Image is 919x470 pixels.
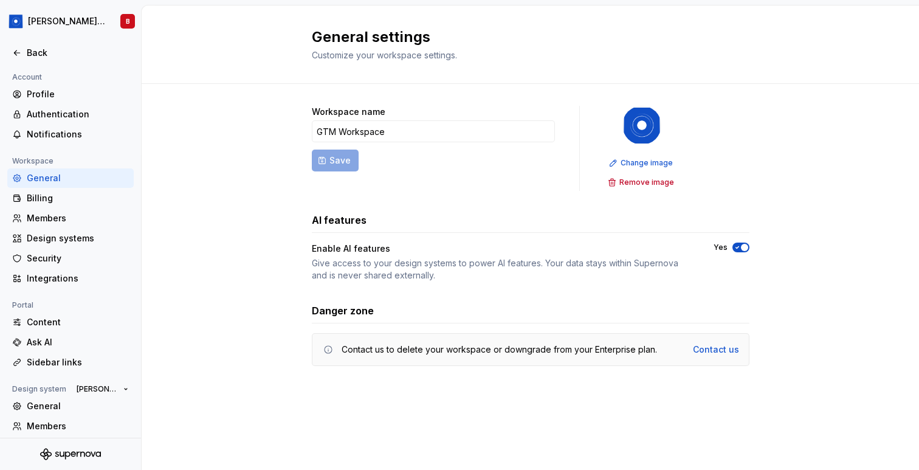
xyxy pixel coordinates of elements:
[7,168,134,188] a: General
[7,298,38,313] div: Portal
[342,344,657,356] div: Contact us to delete your workspace or downgrade from your Enterprise plan.
[7,70,47,85] div: Account
[7,353,134,372] a: Sidebar links
[7,313,134,332] a: Content
[27,128,129,140] div: Notifications
[2,8,139,35] button: [PERSON_NAME] Design SystemB
[27,400,129,412] div: General
[621,158,673,168] span: Change image
[7,229,134,248] a: Design systems
[9,14,23,29] img: 049812b6-2877-400d-9dc9-987621144c16.png
[693,344,739,356] a: Contact us
[27,47,129,59] div: Back
[27,88,129,100] div: Profile
[7,437,134,456] a: Versions
[7,188,134,208] a: Billing
[27,356,129,368] div: Sidebar links
[7,249,134,268] a: Security
[7,105,134,124] a: Authentication
[77,384,119,394] span: [PERSON_NAME] Design System
[604,174,680,191] button: Remove image
[7,396,134,416] a: General
[7,154,58,168] div: Workspace
[7,382,71,396] div: Design system
[622,106,661,145] img: 049812b6-2877-400d-9dc9-987621144c16.png
[7,269,134,288] a: Integrations
[312,243,390,255] div: Enable AI features
[7,125,134,144] a: Notifications
[312,27,735,47] h2: General settings
[27,232,129,244] div: Design systems
[714,243,728,252] label: Yes
[126,16,130,26] div: B
[27,172,129,184] div: General
[27,420,129,432] div: Members
[27,336,129,348] div: Ask AI
[312,257,692,282] div: Give access to your design systems to power AI features. Your data stays within Supernova and is ...
[27,252,129,264] div: Security
[7,85,134,104] a: Profile
[312,213,367,227] h3: AI features
[605,154,678,171] button: Change image
[27,316,129,328] div: Content
[312,303,374,318] h3: Danger zone
[312,106,385,118] label: Workspace name
[27,272,129,285] div: Integrations
[7,43,134,63] a: Back
[40,448,101,460] svg: Supernova Logo
[7,333,134,352] a: Ask AI
[7,209,134,228] a: Members
[27,212,129,224] div: Members
[27,192,129,204] div: Billing
[312,50,457,60] span: Customize your workspace settings.
[28,15,106,27] div: [PERSON_NAME] Design System
[27,108,129,120] div: Authentication
[7,416,134,436] a: Members
[619,178,674,187] span: Remove image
